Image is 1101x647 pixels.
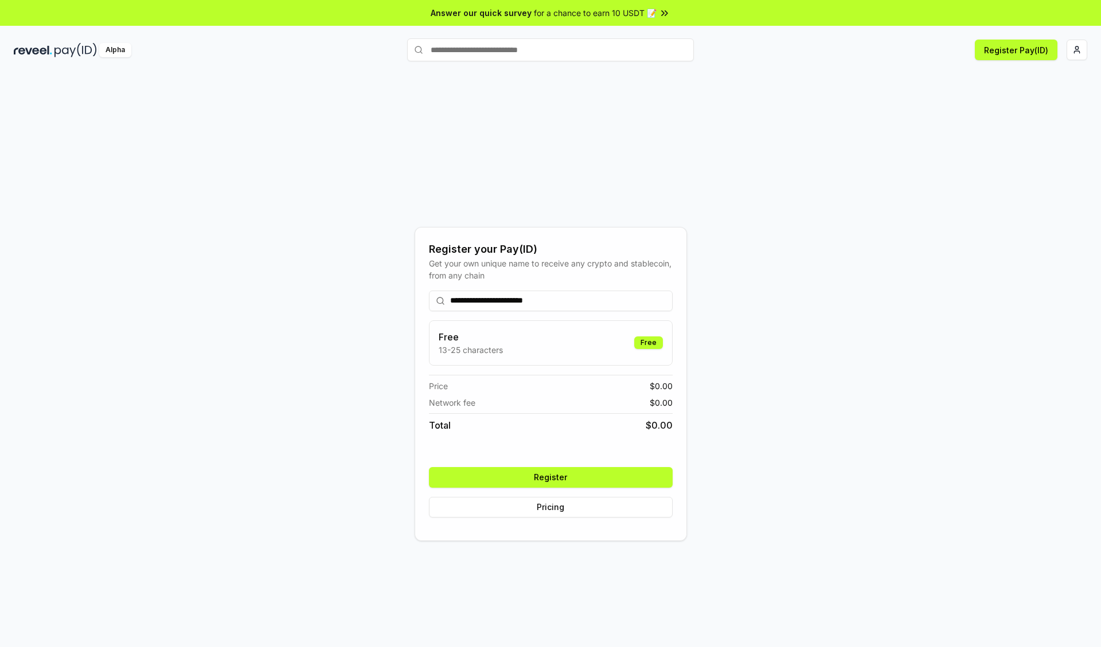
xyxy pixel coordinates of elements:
[14,43,52,57] img: reveel_dark
[650,380,673,392] span: $ 0.00
[429,241,673,257] div: Register your Pay(ID)
[429,257,673,281] div: Get your own unique name to receive any crypto and stablecoin, from any chain
[439,344,503,356] p: 13-25 characters
[429,380,448,392] span: Price
[439,330,503,344] h3: Free
[429,497,673,517] button: Pricing
[429,467,673,488] button: Register
[99,43,131,57] div: Alpha
[646,418,673,432] span: $ 0.00
[54,43,97,57] img: pay_id
[650,397,673,409] span: $ 0.00
[431,7,532,19] span: Answer our quick survey
[634,336,663,349] div: Free
[975,40,1057,60] button: Register Pay(ID)
[429,418,451,432] span: Total
[429,397,475,409] span: Network fee
[534,7,657,19] span: for a chance to earn 10 USDT 📝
